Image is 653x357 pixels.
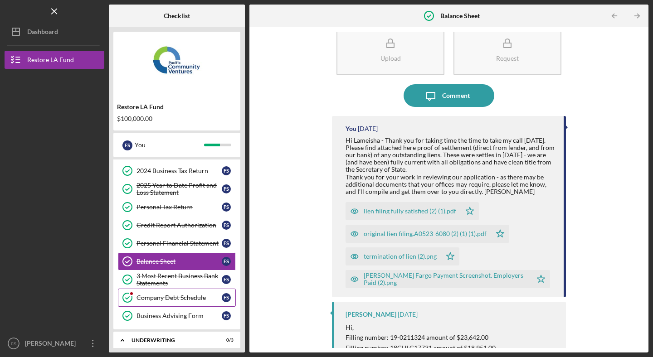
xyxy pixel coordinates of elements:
div: F S [222,221,231,230]
p: Filling number: 19-0211324 amount of $23,642.00 [346,333,496,343]
a: 2024 Business Tax ReturnFS [118,162,236,180]
time: 2025-09-24 21:52 [358,125,378,132]
div: You [135,137,204,153]
div: F S [222,275,231,284]
div: F S [222,311,231,320]
div: F S [222,257,231,266]
div: F S [222,184,231,193]
button: termination of lien (2).png [346,247,459,265]
img: Product logo [113,36,240,91]
a: Business Advising FormFS [118,307,236,325]
div: Dashboard [27,23,58,43]
div: original lien filing.A0523-6080 (2) (1) (1).pdf [364,230,487,237]
div: Restore LA Fund [117,103,237,111]
a: Personal Financial StatementFS [118,234,236,252]
div: F S [222,166,231,175]
a: 2025 Year to Date Profit and Loss StatementFS [118,180,236,198]
text: FS [11,341,16,346]
div: 0 / 3 [217,338,234,343]
div: Personal Tax Return [136,203,222,211]
p: Hi, [346,323,496,333]
div: 2025 Year to Date Profit and Loss Statement [136,182,222,196]
button: lien filing fully satisfied (2) (1).pdf [346,202,479,220]
button: Comment [404,84,494,107]
div: 3 Most Recent Business Bank Statements [136,272,222,287]
div: [PERSON_NAME] [23,334,82,355]
div: termination of lien (2).png [364,253,437,260]
a: 3 Most Recent Business Bank StatementsFS [118,270,236,289]
button: Dashboard [5,23,104,41]
button: Restore LA Fund [5,51,104,69]
b: Balance Sheet [440,12,480,19]
div: You [346,125,356,132]
div: Business Advising Form [136,312,222,319]
a: Credit Report AuthorizationFS [118,216,236,234]
div: Request [496,55,519,62]
div: F S [122,140,132,150]
div: F S [222,293,231,302]
div: F S [222,239,231,248]
div: F S [222,203,231,212]
div: Upload [380,55,401,62]
div: Hi Lameisha - Thank you for taking time the time to take my call [DATE]. Please find attached her... [346,137,555,195]
div: Credit Report Authorization [136,222,222,229]
button: Request [453,23,561,75]
div: [PERSON_NAME] Fargo Payment Screenshot. Employers Paid (2).png [364,272,527,286]
div: 2024 Business Tax Return [136,167,222,174]
div: Balance Sheet [136,258,222,265]
div: Company Debt Schedule [136,294,222,301]
div: $100,000.00 [117,115,237,122]
div: Restore LA Fund [27,51,74,71]
time: 2025-09-24 18:22 [398,311,418,318]
button: [PERSON_NAME] Fargo Payment Screenshot. Employers Paid (2).png [346,270,550,288]
div: Underwriting [132,338,211,343]
div: Personal Financial Statement [136,240,222,247]
button: FS[PERSON_NAME] [5,334,104,352]
div: lien filing fully satisfied (2) (1).pdf [364,207,456,215]
b: Checklist [164,12,190,19]
a: Personal Tax ReturnFS [118,198,236,216]
a: Company Debt ScheduleFS [118,289,236,307]
button: original lien filing.A0523-6080 (2) (1) (1).pdf [346,225,509,243]
a: Balance SheetFS [118,252,236,270]
button: Upload [336,23,444,75]
p: Filling number: 18CHLC17731 amount of $18,951.00 [346,343,496,353]
div: [PERSON_NAME] [346,311,396,318]
div: Comment [442,84,470,107]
